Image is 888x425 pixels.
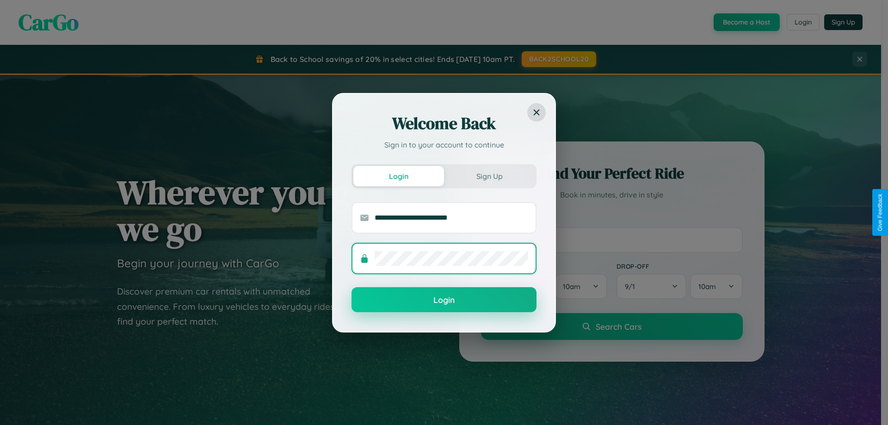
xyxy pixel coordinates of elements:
[351,287,536,312] button: Login
[877,194,883,231] div: Give Feedback
[444,166,535,186] button: Sign Up
[351,139,536,150] p: Sign in to your account to continue
[351,112,536,135] h2: Welcome Back
[353,166,444,186] button: Login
